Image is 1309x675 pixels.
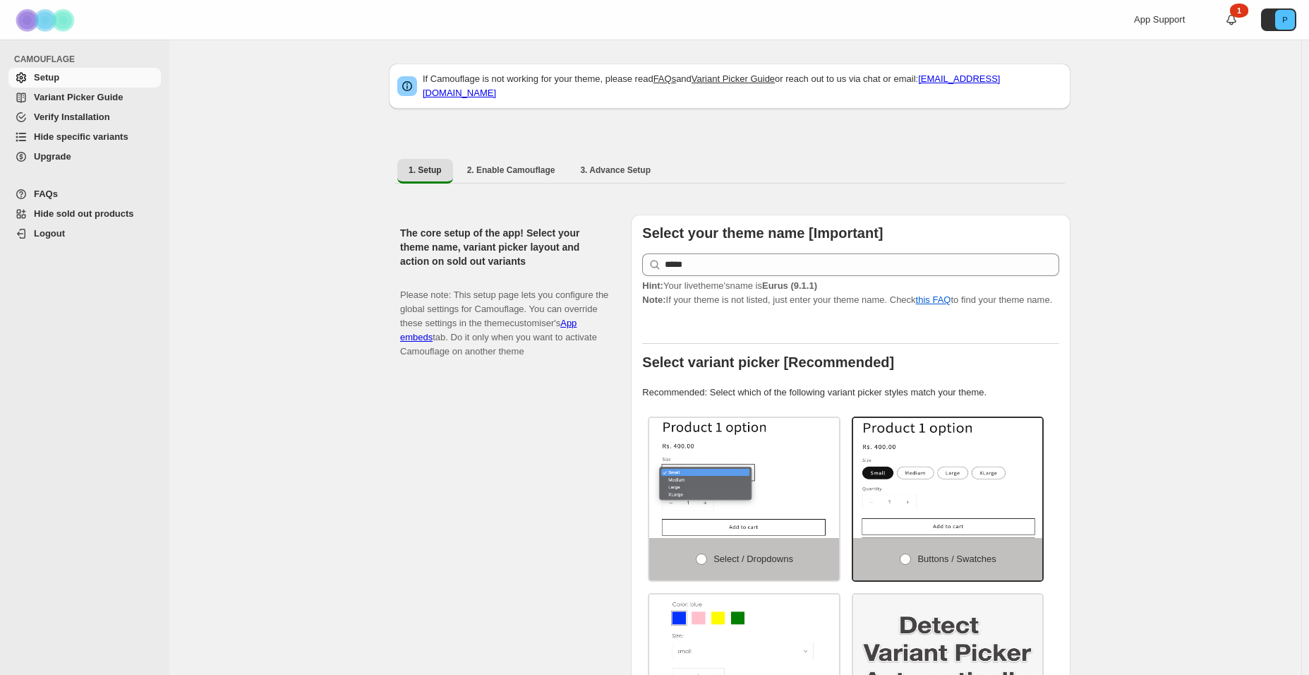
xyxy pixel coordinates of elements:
[642,280,663,291] strong: Hint:
[14,54,162,65] span: CAMOUFLAGE
[8,88,161,107] a: Variant Picker Guide
[1261,8,1296,31] button: Avatar with initials P
[8,127,161,147] a: Hide specific variants
[853,418,1043,538] img: Buttons / Swatches
[34,92,123,102] span: Variant Picker Guide
[762,280,817,291] strong: Eurus (9.1.1)
[917,554,996,564] span: Buttons / Swatches
[642,294,665,305] strong: Note:
[1282,16,1287,24] text: P
[8,184,161,204] a: FAQs
[1134,14,1185,25] span: App Support
[409,165,442,176] span: 1. Setup
[400,274,608,359] p: Please note: This setup page lets you configure the global settings for Camouflage. You can overr...
[8,68,161,88] a: Setup
[34,112,110,122] span: Verify Installation
[642,354,894,370] b: Select variant picker [Recommended]
[580,165,651,176] span: 3. Advance Setup
[34,228,65,239] span: Logout
[642,280,817,291] span: Your live theme's name is
[916,294,951,305] a: this FAQ
[1224,13,1238,27] a: 1
[642,225,883,241] b: Select your theme name [Important]
[11,1,82,40] img: Camouflage
[400,226,608,268] h2: The core setup of the app! Select your theme name, variant picker layout and action on sold out v...
[1275,10,1295,30] span: Avatar with initials P
[34,151,71,162] span: Upgrade
[8,107,161,127] a: Verify Installation
[642,386,1059,400] p: Recommended: Select which of the following variant picker styles match your theme.
[8,147,161,167] a: Upgrade
[713,554,793,564] span: Select / Dropdowns
[642,279,1059,307] p: If your theme is not listed, just enter your theme name. Check to find your theme name.
[649,418,839,538] img: Select / Dropdowns
[34,131,128,142] span: Hide specific variants
[8,224,161,244] a: Logout
[1230,4,1248,18] div: 1
[692,73,775,84] a: Variant Picker Guide
[653,73,677,84] a: FAQs
[34,189,58,199] span: FAQs
[34,208,134,219] span: Hide sold out products
[34,72,59,83] span: Setup
[467,165,555,176] span: 2. Enable Camouflage
[8,204,161,224] a: Hide sold out products
[423,72,1062,100] p: If Camouflage is not working for your theme, please read and or reach out to us via chat or email:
